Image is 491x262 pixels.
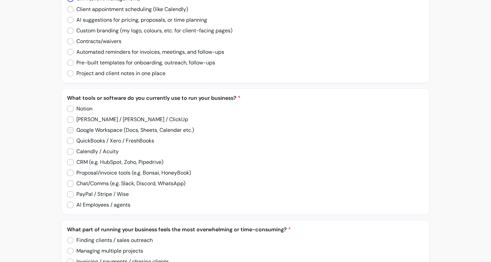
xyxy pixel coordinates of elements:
input: Chat/Comms (e.g. Slack, Discord, WhatsApp) [67,177,192,190]
input: AI Employees / agents [67,198,136,212]
input: Automated reminders for invoices, meetings, and follow-ups [67,45,230,59]
input: Notion [67,102,98,115]
input: Client appointment scheduling (like Calendly) [67,3,194,16]
input: Pre-built templates for onboarding, outreach, follow-ups [67,56,221,69]
input: Calendly / Acuity [67,145,124,158]
input: CRM (e.g. HubSpot, Zoho, Pipedrive) [67,156,170,169]
input: Proposal/invoice tools (e.g. Bonsai, HoneyBook) [67,166,198,180]
input: Google Workspace (Docs, Sheets, Calendar etc.) [67,123,200,137]
input: Trello / Asana / ClickUp [67,113,139,126]
input: Managing multiple projects [67,244,149,258]
input: Custom branding (my logo, colours, etc. for client-facing pages) [67,24,239,37]
p: What tools or software do you currently use to run your business? [67,94,424,102]
input: Contracts/waivers [67,35,127,48]
input: Finding clients / sales outreach [67,234,158,247]
p: What part of running your business feels the most overwhelming or time-consuming? [67,226,424,234]
input: PayPal / Stripe / Wise [67,188,134,201]
input: QuickBooks / Xero / FreshBooks [67,134,160,148]
input: Project and client notes in one place [67,67,172,80]
input: AI suggestions for pricing, proposals, or time planning [67,13,213,27]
